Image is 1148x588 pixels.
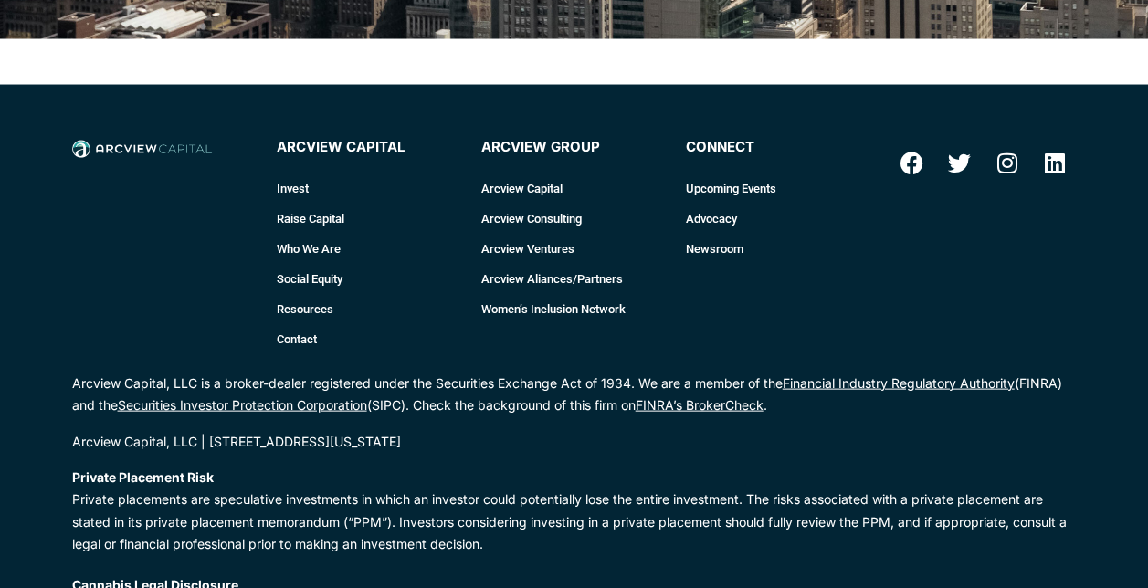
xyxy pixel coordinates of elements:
[277,324,463,354] a: Contact
[277,204,463,234] a: Raise Capital
[481,204,668,234] a: Arcview Consulting
[686,204,872,234] a: Advocacy
[72,469,214,485] strong: Private Placement Risk
[636,397,764,413] a: FINRA’s BrokerCheck
[481,264,668,294] a: Arcview Aliances/Partners
[72,467,1077,556] p: Private placements are speculative investments in which an investor could potentially lose the en...
[277,234,463,264] a: Who We Are
[277,294,463,324] a: Resources
[481,234,668,264] a: Arcview Ventures
[481,294,668,324] a: Women’s Inclusion Network
[686,173,872,204] a: Upcoming Events
[686,234,872,264] a: Newsroom
[72,373,1077,417] p: Arcview Capital, LLC is a broker-dealer registered under the Securities Exchange Act of 1934. We ...
[118,397,367,413] a: Securities Investor Protection Corporation
[783,375,1015,391] a: Financial Industry Regulatory Authority
[72,436,1077,448] div: Arcview Capital, LLC | [STREET_ADDRESS][US_STATE]
[277,140,463,155] h4: Arcview Capital
[481,140,668,155] h4: Arcview Group
[277,264,463,294] a: Social Equity
[481,173,668,204] a: Arcview Capital
[686,140,872,155] h4: connect
[277,173,463,204] a: Invest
